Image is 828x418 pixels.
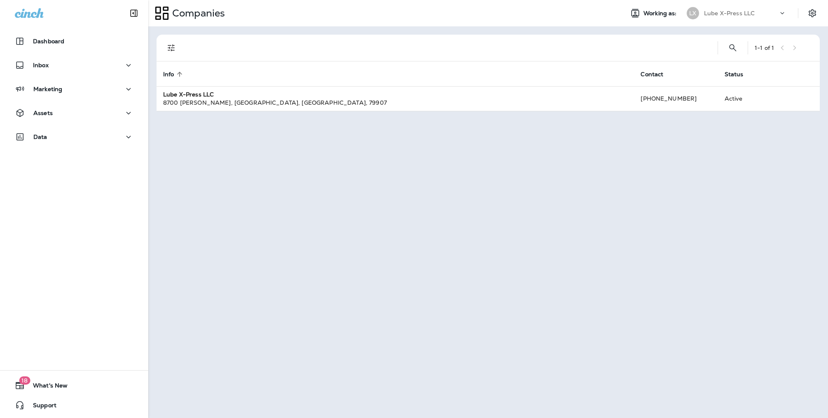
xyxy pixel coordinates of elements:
[169,7,225,19] p: Companies
[718,86,772,111] td: Active
[25,382,68,392] span: What's New
[725,71,744,78] span: Status
[725,40,741,56] button: Search Companies
[8,377,140,394] button: 18What's New
[163,71,174,78] span: Info
[33,38,64,45] p: Dashboard
[805,6,820,21] button: Settings
[8,397,140,413] button: Support
[122,5,145,21] button: Collapse Sidebar
[33,86,62,92] p: Marketing
[643,10,678,17] span: Working as:
[33,62,49,68] p: Inbox
[25,402,56,412] span: Support
[163,99,627,107] div: 8700 [PERSON_NAME] , [GEOGRAPHIC_DATA] , [GEOGRAPHIC_DATA] , 79907
[8,105,140,121] button: Assets
[33,134,47,140] p: Data
[634,86,718,111] td: [PHONE_NUMBER]
[163,40,180,56] button: Filters
[687,7,699,19] div: LX
[725,70,754,78] span: Status
[8,57,140,73] button: Inbox
[8,129,140,145] button: Data
[641,71,663,78] span: Contact
[163,91,214,98] strong: Lube X-Press LLC
[755,45,774,51] div: 1 - 1 of 1
[19,376,30,385] span: 18
[704,10,755,16] p: Lube X-Press LLC
[641,70,674,78] span: Contact
[8,33,140,49] button: Dashboard
[163,70,185,78] span: Info
[33,110,53,116] p: Assets
[8,81,140,97] button: Marketing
